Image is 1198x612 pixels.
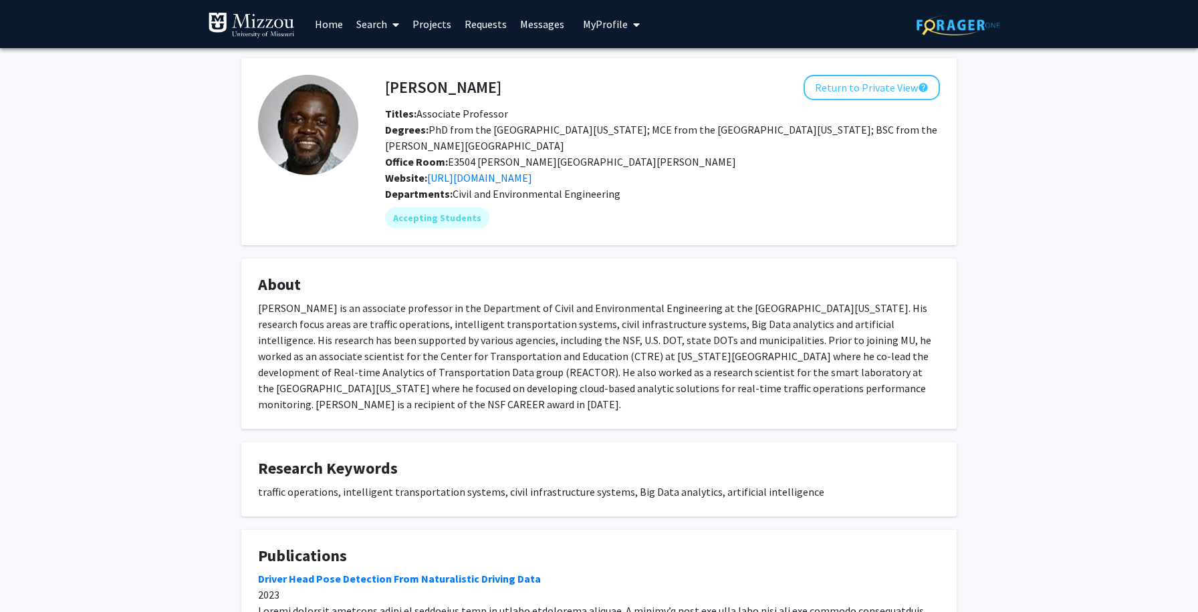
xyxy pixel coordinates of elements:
a: Opens in a new tab [427,171,532,184]
a: Driver Head Pose Detection From Naturalistic Driving Data [258,572,541,585]
b: Office Room: [385,155,448,168]
h4: Publications [258,547,940,566]
a: Messages [513,1,571,47]
div: traffic operations, intelligent transportation systems, civil infrastructure systems, Big Data an... [258,484,940,500]
iframe: Chat [10,552,57,602]
h4: About [258,275,940,295]
b: Departments: [385,187,453,200]
span: PhD from the [GEOGRAPHIC_DATA][US_STATE]; MCE from the [GEOGRAPHIC_DATA][US_STATE]; BSC from the ... [385,123,937,152]
div: [PERSON_NAME] is an associate professor in the Department of Civil and Environmental Engineering ... [258,300,940,412]
mat-chip: Accepting Students [385,207,489,228]
a: Projects [406,1,458,47]
b: Website: [385,171,427,184]
span: Associate Professor [385,107,508,120]
a: Requests [458,1,513,47]
a: Search [350,1,406,47]
img: Profile Picture [258,75,358,175]
h4: [PERSON_NAME] [385,75,501,100]
img: University of Missouri Logo [208,12,295,39]
span: E3504 [PERSON_NAME][GEOGRAPHIC_DATA][PERSON_NAME] [385,155,736,168]
span: Civil and Environmental Engineering [453,187,620,200]
b: Titles: [385,107,416,120]
a: Home [308,1,350,47]
mat-icon: help [918,80,929,96]
img: ForagerOne Logo [917,15,1000,35]
button: Return to Private View [804,75,940,100]
h4: Research Keywords [258,459,940,478]
b: Degrees: [385,123,429,136]
span: My Profile [583,17,628,31]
